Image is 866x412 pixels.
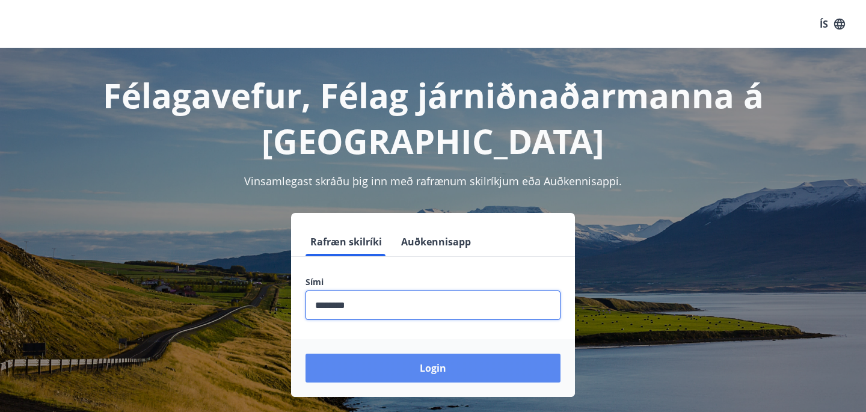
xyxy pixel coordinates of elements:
[813,13,852,35] button: ÍS
[244,174,622,188] span: Vinsamlegast skráðu þig inn með rafrænum skilríkjum eða Auðkennisappi.
[306,354,560,383] button: Login
[14,72,852,164] h1: Félagavefur, Félag járniðnaðarmanna á [GEOGRAPHIC_DATA]
[306,276,560,288] label: Sími
[306,227,387,256] button: Rafræn skilríki
[396,227,476,256] button: Auðkennisapp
